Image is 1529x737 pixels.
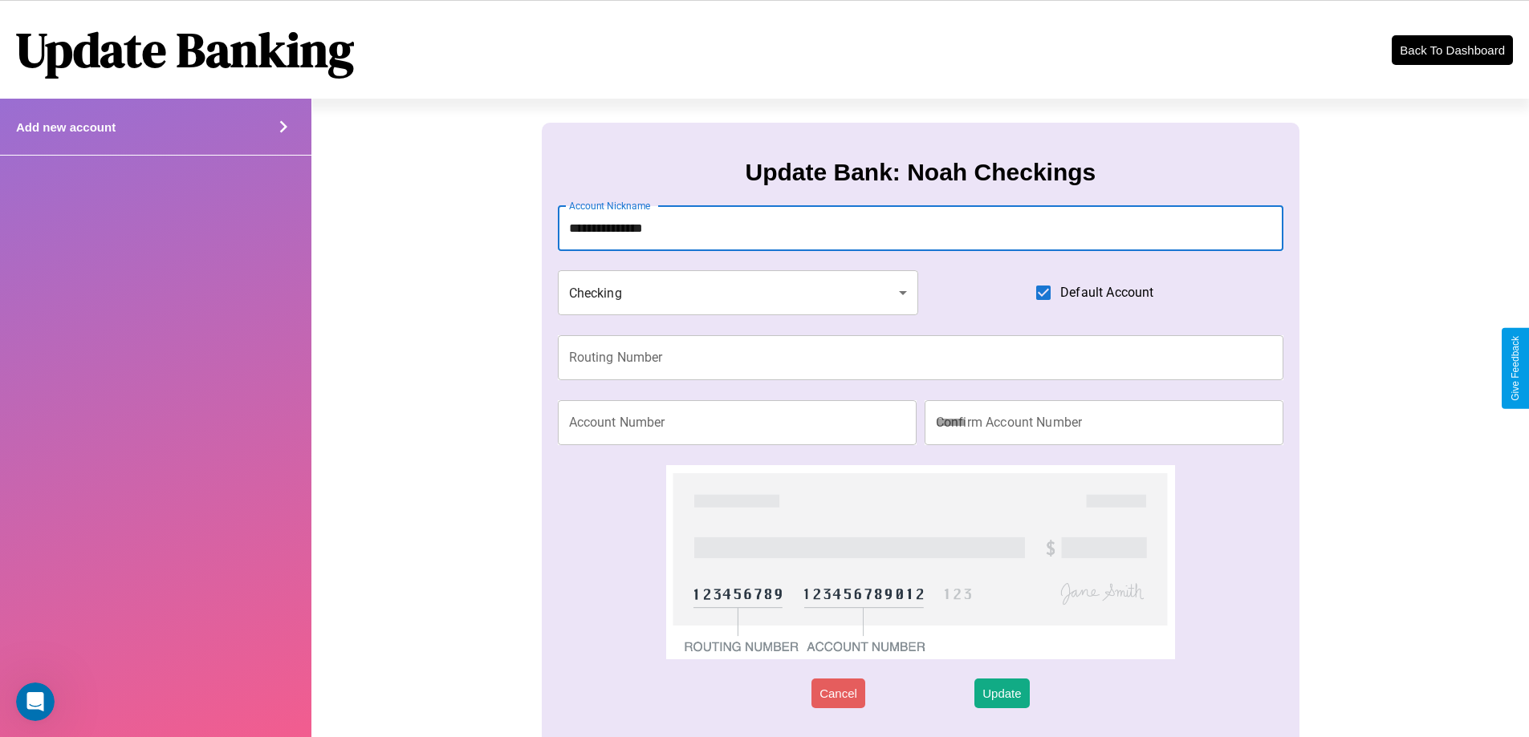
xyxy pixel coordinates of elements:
h1: Update Banking [16,17,354,83]
img: check [666,465,1174,659]
h4: Add new account [16,120,116,134]
span: Default Account [1060,283,1153,302]
div: Give Feedback [1510,336,1521,401]
button: Cancel [811,678,865,708]
div: Checking [558,270,919,315]
label: Account Nickname [569,199,651,213]
button: Back To Dashboard [1392,35,1513,65]
iframe: Intercom live chat [16,682,55,721]
h3: Update Bank: Noah Checkings [746,159,1096,186]
button: Update [974,678,1029,708]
